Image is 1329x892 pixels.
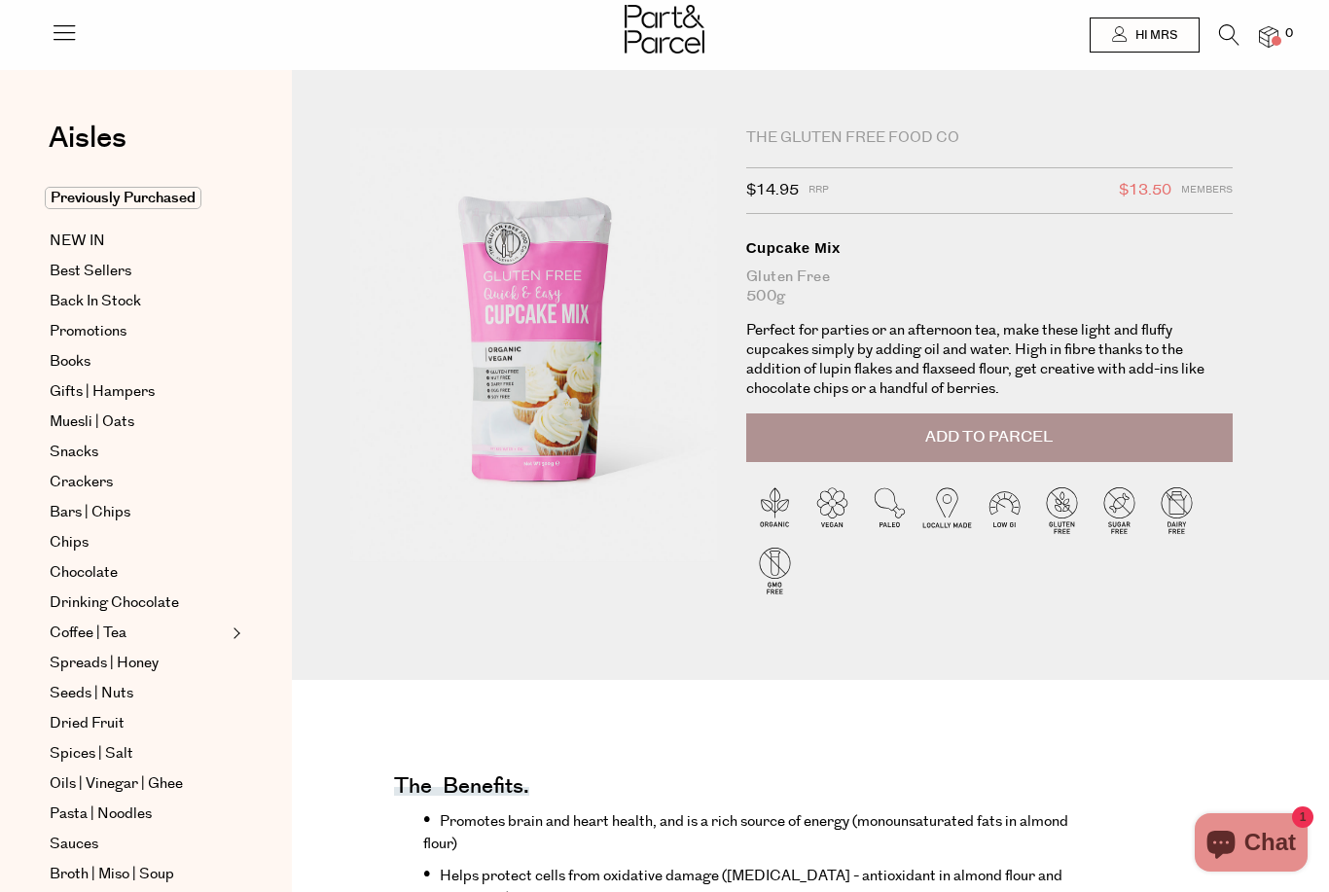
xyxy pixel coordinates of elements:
img: P_P-ICONS-Live_Bec_V11_Sugar_Free.svg [1091,482,1148,539]
img: P_P-ICONS-Live_Bec_V11_Paleo.svg [861,482,918,539]
img: P_P-ICONS-Live_Bec_V11_Locally_Made_2.svg [918,482,976,539]
a: Back In Stock [50,290,227,313]
span: Broth | Miso | Soup [50,863,174,886]
span: Oils | Vinegar | Ghee [50,772,183,796]
a: Chips [50,531,227,554]
span: Aisles [49,117,126,160]
img: Part&Parcel [625,5,704,54]
a: Hi Mrs [1090,18,1200,53]
a: Coffee | Tea [50,622,227,645]
span: Coffee | Tea [50,622,126,645]
p: Perfect for parties or an afternoon tea, make these light and fluffy cupcakes simply by adding oi... [746,321,1233,399]
a: 0 [1259,26,1278,47]
img: P_P-ICONS-Live_Bec_V11_Dairy_Free.svg [1148,482,1205,539]
span: Chocolate [50,561,118,585]
span: Pasta | Noodles [50,803,152,826]
span: Sauces [50,833,98,856]
span: Snacks [50,441,98,464]
img: P_P-ICONS-Live_Bec_V11_GMO_Free.svg [746,542,804,599]
span: Chips [50,531,89,554]
span: Bars | Chips [50,501,130,524]
span: Spreads | Honey [50,652,159,675]
div: Gluten Free 500g [746,268,1233,306]
inbox-online-store-chat: Shopify online store chat [1189,813,1313,876]
span: Spices | Salt [50,742,133,766]
a: NEW IN [50,230,227,253]
span: Dried Fruit [50,712,125,735]
a: Oils | Vinegar | Ghee [50,772,227,796]
a: Promotions [50,320,227,343]
span: Add to Parcel [925,426,1053,448]
span: Promotions [50,320,126,343]
a: Crackers [50,471,227,494]
span: Hi Mrs [1131,27,1177,44]
button: Add to Parcel [746,413,1233,462]
a: Books [50,350,227,374]
a: Snacks [50,441,227,464]
span: Gifts | Hampers [50,380,155,404]
div: Cupcake Mix [746,238,1233,258]
button: Expand/Collapse Coffee | Tea [228,622,241,645]
a: Spreads | Honey [50,652,227,675]
span: Back In Stock [50,290,141,313]
span: Previously Purchased [45,187,201,209]
a: Drinking Chocolate [50,591,227,615]
img: Cupcake Mix [350,128,717,561]
a: Spices | Salt [50,742,227,766]
li: Promotes brain and heart health, and is a rich source of energy (monounsaturated fats in almond f... [423,806,1073,854]
a: Gifts | Hampers [50,380,227,404]
img: P_P-ICONS-Live_Bec_V11_Organic.svg [746,482,804,539]
a: Best Sellers [50,260,227,283]
a: Aisles [49,124,126,172]
span: Drinking Chocolate [50,591,179,615]
span: $13.50 [1119,178,1171,203]
a: Previously Purchased [50,187,227,210]
img: P_P-ICONS-Live_Bec_V11_Vegan.svg [804,482,861,539]
a: Dried Fruit [50,712,227,735]
a: Chocolate [50,561,227,585]
a: Broth | Miso | Soup [50,863,227,886]
a: Pasta | Noodles [50,803,227,826]
div: The Gluten Free Food Co [746,128,1233,148]
a: Sauces [50,833,227,856]
h4: The benefits. [394,782,529,796]
span: Members [1181,178,1233,203]
span: Best Sellers [50,260,131,283]
span: Books [50,350,90,374]
span: RRP [808,178,829,203]
span: 0 [1280,25,1298,43]
a: Seeds | Nuts [50,682,227,705]
span: Muesli | Oats [50,410,134,434]
a: Muesli | Oats [50,410,227,434]
img: P_P-ICONS-Live_Bec_V11_Gluten_Free.svg [1033,482,1091,539]
a: Bars | Chips [50,501,227,524]
span: Seeds | Nuts [50,682,133,705]
span: NEW IN [50,230,105,253]
span: $14.95 [746,178,799,203]
span: Crackers [50,471,113,494]
img: P_P-ICONS-Live_Bec_V11_Low_Gi.svg [976,482,1033,539]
